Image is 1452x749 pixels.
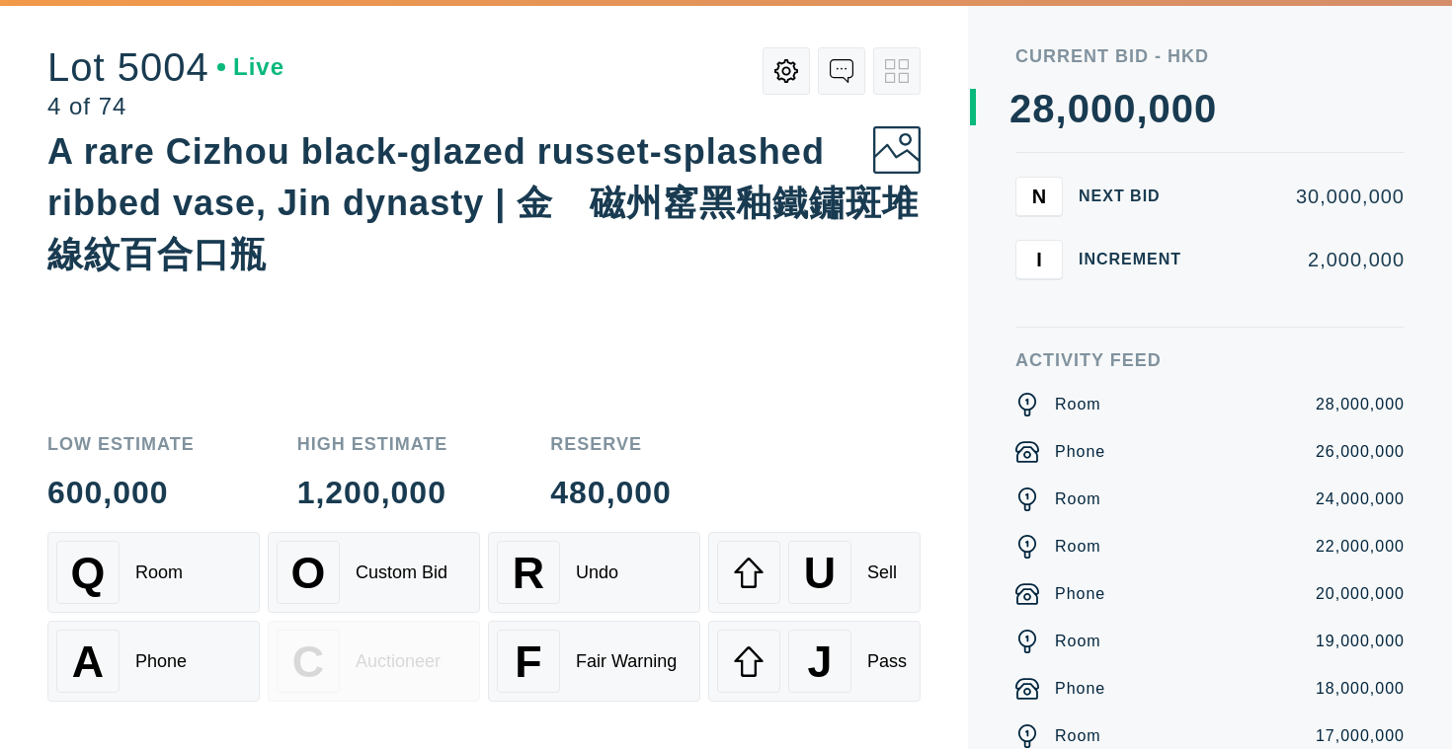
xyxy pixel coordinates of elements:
span: R [513,548,544,598]
div: Next Bid [1079,188,1197,204]
span: A [72,637,104,687]
button: CAuctioneer [268,621,480,702]
span: C [292,637,324,687]
div: 0 [1171,89,1194,128]
div: Lot 5004 [47,47,284,87]
div: Phone [1055,677,1105,701]
button: RUndo [488,532,700,613]
button: FFair Warning [488,621,700,702]
span: U [804,548,836,598]
div: 2 [1009,89,1032,128]
div: Increment [1079,252,1197,267]
div: 0 [1194,89,1217,128]
div: Fair Warning [576,651,677,672]
span: Q [71,548,106,598]
div: 4 of 74 [47,95,284,118]
div: 26,000,000 [1316,440,1405,464]
div: 0 [1149,89,1171,128]
div: Undo [576,562,618,583]
div: 22,000,000 [1316,535,1405,559]
div: Live [217,55,284,79]
button: USell [708,532,921,613]
span: N [1032,185,1046,207]
div: Phone [135,651,187,672]
div: 0 [1068,89,1090,128]
div: Phone [1055,440,1105,464]
div: Phone [1055,582,1105,606]
div: 20,000,000 [1316,582,1405,606]
div: 1,200,000 [297,477,448,508]
div: Sell [867,562,897,583]
div: 0 [1113,89,1136,128]
div: 0 [1090,89,1113,128]
button: APhone [47,621,260,702]
div: 480,000 [550,477,672,508]
div: 30,000,000 [1213,187,1405,206]
div: Room [1055,393,1101,416]
button: JPass [708,621,921,702]
div: 8 [1032,89,1055,128]
button: N [1015,177,1063,216]
div: Room [1055,630,1101,653]
div: Room [1055,724,1101,748]
div: 19,000,000 [1316,630,1405,653]
div: 600,000 [47,477,195,508]
div: Room [1055,535,1101,559]
div: Low Estimate [47,435,195,453]
div: 24,000,000 [1316,487,1405,511]
div: Reserve [550,435,672,453]
div: Pass [867,651,907,672]
div: High Estimate [297,435,448,453]
button: QRoom [47,532,260,613]
div: , [1056,89,1068,484]
div: , [1136,89,1148,484]
button: OCustom Bid [268,532,480,613]
span: J [807,637,832,687]
div: Auctioneer [356,651,441,672]
div: 2,000,000 [1213,250,1405,269]
div: 18,000,000 [1316,677,1405,701]
div: 17,000,000 [1316,724,1405,748]
span: I [1036,248,1042,270]
span: O [291,548,326,598]
div: A rare Cizhou black-glazed russet-splashed ribbed vase, Jin dynasty | 金 磁州窰黑釉鐵鏽斑堆線紋百合口瓶 [47,131,919,274]
div: Activity Feed [1015,351,1405,369]
span: F [515,637,541,687]
div: 28,000,000 [1316,393,1405,416]
div: Room [1055,487,1101,511]
div: Custom Bid [356,562,447,583]
div: Room [135,562,183,583]
div: Current Bid - HKD [1015,47,1405,65]
button: I [1015,240,1063,279]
